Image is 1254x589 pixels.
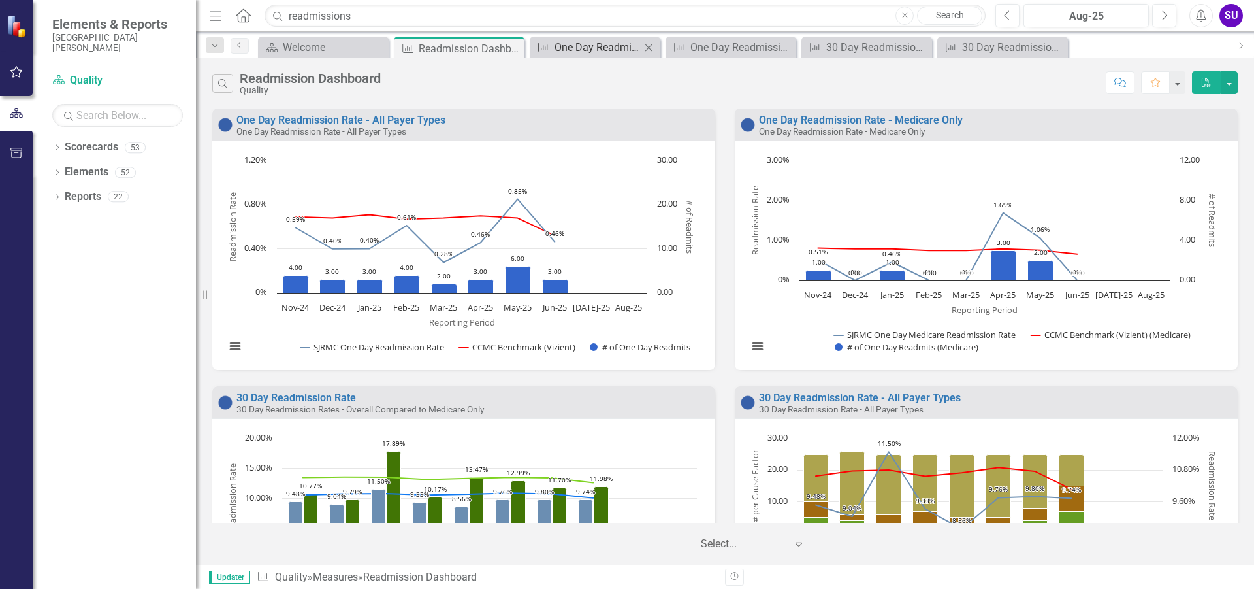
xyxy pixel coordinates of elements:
[244,197,267,209] text: 0.80%
[6,14,30,38] img: ClearPoint Strategy
[880,270,905,280] path: Jan-25, 1. # of One Day Readmits (Medicare).
[323,236,342,245] text: 0.40%
[325,267,339,276] text: 3.00
[555,39,641,56] div: One Day Readmission Rate - Medicare Only
[493,487,512,496] text: 9.76%
[363,571,477,583] div: Readmission Dashboard
[657,242,677,254] text: 10.00
[357,301,381,313] text: Jan-25
[879,289,904,301] text: Jan-25
[257,570,715,585] div: » »
[245,431,272,443] text: 20.00%
[657,286,673,297] text: 0.00
[1026,289,1054,301] text: May-25
[913,454,938,511] path: Feb-25, 18. Exacerbation of Disease.
[468,301,493,313] text: Apr-25
[227,463,238,533] text: Readmission Rate
[767,431,788,443] text: 30.00
[990,289,1016,301] text: Apr-25
[452,494,471,503] text: 8.56%
[1028,260,1053,280] path: May-25, 2. # of One Day Readmits (Medicare).
[209,571,250,584] span: Updater
[535,487,554,496] text: 9.80%
[1023,454,1048,508] path: May-25, 17. Exacerbation of Disease.
[65,190,101,205] a: Reports
[940,39,1065,56] a: 30 Day Readmission Rate - All Payer Types
[289,501,303,558] path: Nov-24, 9.48148148. SJRMC 30 Day Readmission Rate.
[924,267,933,277] text: 0%
[1219,4,1243,27] button: SU
[1059,486,1084,511] path: Jun-25, 8. Non-Adherence to Treatment Plan.
[397,212,416,222] text: 0.61%
[767,233,790,245] text: 1.00%
[65,140,118,155] a: Scorecards
[219,154,703,367] svg: Interactive chart
[748,337,767,356] button: View chart menu, Chart
[300,341,445,353] button: Show SJRMC One Day Readmission Rate
[952,516,971,525] text: 8.56%
[1172,495,1195,507] text: 9.60%
[470,477,484,558] path: Mar-25, 13.47150259. SJRMC 30 Day Readmission Rate (Medicare).
[952,304,1018,316] text: Reporting Period
[913,511,938,527] path: Feb-25, 5. Non-Adherence to Treatment Plan.
[471,229,490,239] text: 0.46%
[749,449,761,522] text: # per Cause Factor
[749,186,761,255] text: Readmission Rate
[286,489,305,498] text: 9.48%
[806,270,831,280] path: Nov-24, 1. # of One Day Readmits (Medicare).
[1023,508,1048,520] path: May-25, 4. Non-Adherence to Treatment Plan.
[393,301,419,313] text: Feb-25
[778,273,790,285] text: 0%
[986,517,1011,527] path: Apr-25, 3. Non-Adherence to Treatment Plan.
[538,499,552,558] path: May-25, 9.80113636. SJRMC 30 Day Readmission Rate.
[548,267,562,276] text: 3.00
[804,454,829,501] path: Nov-24, 15. Exacerbation of Disease.
[1059,511,1084,524] path: Jun-25, 4. Unrelated to First Admission.
[590,474,613,483] text: 11.98%
[657,154,677,165] text: 30.00
[807,492,826,501] text: 9.48%
[236,114,445,126] a: One Day Readmission Rate - All Payer Types
[1031,329,1191,341] button: Show CCMC Benchmark (Vizient) (Medicare)
[767,194,790,205] text: 2.00%
[1025,484,1044,493] text: 9.80%
[767,495,788,507] text: 10.00
[330,504,344,558] path: Dec-24, 9.04255319. SJRMC 30 Day Readmission Rate.
[805,39,929,56] a: 30 Day Readmission Rates - Overall Compared to Medicare Only
[812,258,826,267] text: 1.00
[244,242,267,254] text: 0.40%
[125,142,146,153] div: 53
[236,126,406,137] small: One Day Readmission Rate - All Payer Types
[741,154,1231,367] div: Chart. Highcharts interactive chart.
[1062,485,1081,494] text: 9.74%
[840,451,865,514] path: Dec-24, 20. Exacerbation of Disease.
[740,117,756,133] img: No Information
[255,286,267,297] text: 0%
[804,289,832,301] text: Nov-24
[767,463,788,475] text: 20.00
[283,275,309,293] path: Nov-24, 4. # of One Day Readmits.
[543,279,568,293] path: Jun-25, 3. # of One Day Readmits.
[327,492,346,501] text: 9.04%
[997,238,1010,247] text: 3.00
[504,301,532,313] text: May-25
[615,301,642,313] text: Aug-25
[455,507,469,558] path: Mar-25, 8.56353591. SJRMC 30 Day Readmission Rate.
[916,289,942,301] text: Feb-25
[226,337,244,356] button: View chart menu, Chart
[265,5,986,27] input: Search ClearPoint...
[594,486,609,558] path: Jun-25, 11.9760479. SJRMC 30 Day Readmission Rate (Medicare).
[419,41,521,57] div: Readmission Dashboard
[236,392,356,404] a: 30 Day Readmission Rate
[1034,248,1048,257] text: 2.00
[809,247,828,256] text: 0.51%
[804,501,829,517] path: Nov-24, 5. Non-Adherence to Treatment Plan.
[1028,8,1144,24] div: Aug-25
[533,39,641,56] a: One Day Readmission Rate - Medicare Only
[1206,451,1218,520] text: Readmission Rate
[372,489,386,558] path: Jan-25, 11.4973262. SJRMC 30 Day Readmission Rate.
[217,117,233,133] img: No Information
[511,254,524,263] text: 6.00
[876,454,901,514] path: Jan-25, 19. Exacerbation of Disease.
[657,197,677,209] text: 20.00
